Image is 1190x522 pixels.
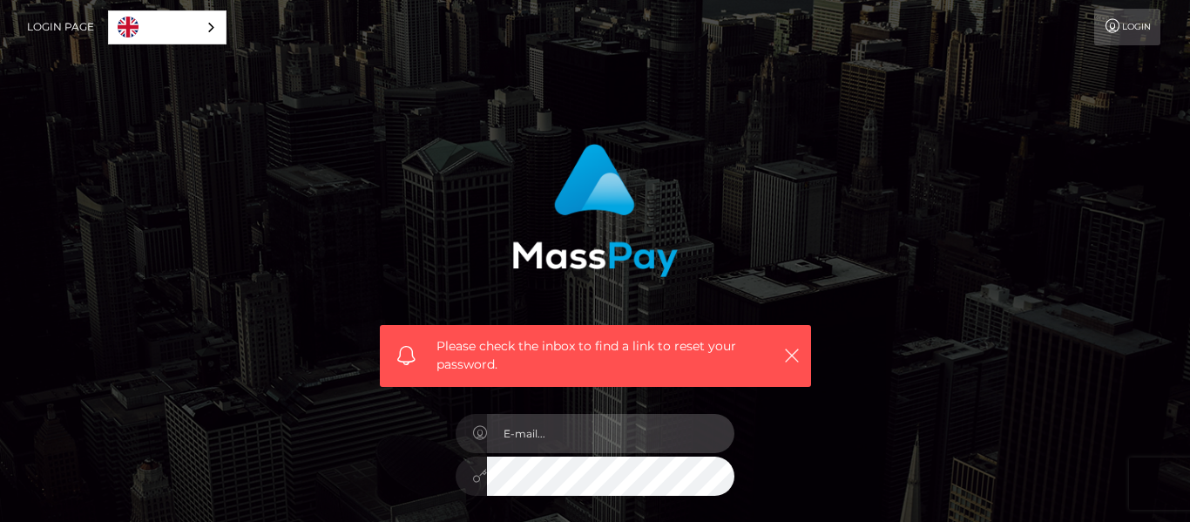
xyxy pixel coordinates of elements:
span: Please check the inbox to find a link to reset your password. [436,337,754,374]
a: Login Page [27,9,94,45]
a: Login [1094,9,1160,45]
a: English [109,11,226,44]
div: Language [108,10,227,44]
aside: Language selected: English [108,10,227,44]
input: E-mail... [487,414,734,453]
img: MassPay Login [512,144,678,277]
